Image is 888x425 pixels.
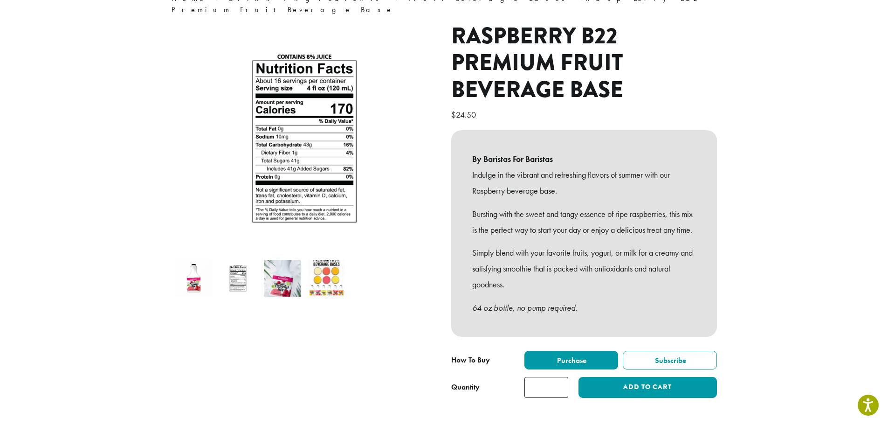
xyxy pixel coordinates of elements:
[175,260,212,297] img: Raspberry B22 Premium Fruit Beverage Base
[472,245,696,292] p: Simply blend with your favorite fruits, yogurt, or milk for a creamy and satisfying smoothie that...
[188,23,421,256] img: Raspberry B22 Premium Fruit Beverage Base - Image 2
[451,23,717,104] h1: Raspberry B22 Premium Fruit Beverage Base
[524,377,568,398] input: Product quantity
[472,302,578,313] em: 64 oz bottle, no pump required.
[220,260,256,297] img: Raspberry B22 Premium Fruit Beverage Base - Image 2
[451,355,490,365] span: How To Buy
[451,109,456,120] span: $
[472,167,696,199] p: Indulge in the vibrant and refreshing flavors of summer with our Raspberry beverage base.
[578,377,716,398] button: Add to cart
[264,260,301,297] img: Raspberry B22 Premium Fruit Beverage Base - Image 3
[556,355,586,365] span: Purchase
[308,260,345,297] img: Raspberry B22 Premium Fruit Beverage Base - Image 4
[451,109,478,120] bdi: 24.50
[472,206,696,238] p: Bursting with the sweet and tangy essence of ripe raspberries, this mix is the perfect way to sta...
[451,382,480,393] div: Quantity
[472,151,696,167] b: By Baristas For Baristas
[654,355,686,365] span: Subscribe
